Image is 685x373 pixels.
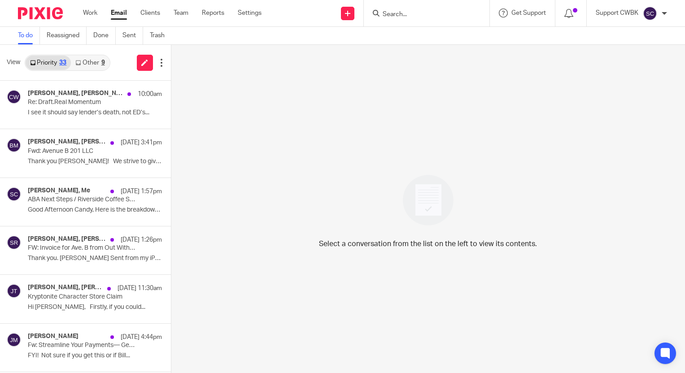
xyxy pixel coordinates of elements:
p: [DATE] 1:26pm [121,235,162,244]
p: ABA Next Steps / Riverside Coffee Shop Invoices [28,196,135,204]
p: FW: Invoice for Ave. B from Out With The Old Junk Removal [28,244,135,252]
p: Select a conversation from the list on the left to view its contents. [319,239,537,249]
p: Thank you [PERSON_NAME]! We strive to give... [28,158,162,165]
img: svg%3E [7,235,21,250]
h4: [PERSON_NAME] [28,333,79,340]
p: Fwd: Avenue B 201 LLC [28,147,135,155]
img: Pixie [18,7,63,19]
h4: [PERSON_NAME], [PERSON_NAME] [28,235,106,243]
div: 33 [59,60,66,66]
a: Done [93,27,116,44]
p: [DATE] 11:30am [118,284,162,293]
h4: [PERSON_NAME], Me [28,187,90,195]
p: Thank you. [PERSON_NAME] Sent from my iPhone On Aug... [28,255,162,262]
a: Other9 [71,56,109,70]
span: Get Support [511,10,546,16]
p: 10:00am [138,90,162,99]
a: Settings [238,9,262,17]
a: Priority33 [26,56,71,70]
a: Sent [122,27,143,44]
a: Reports [202,9,224,17]
a: Reassigned [47,27,87,44]
p: [DATE] 1:57pm [121,187,162,196]
div: 9 [101,60,105,66]
input: Search [382,11,462,19]
img: svg%3E [7,284,21,298]
p: Kryptonite Character Store Claim [28,293,135,301]
img: svg%3E [7,138,21,152]
img: svg%3E [7,187,21,201]
span: View [7,58,20,67]
img: svg%3E [643,6,657,21]
h4: [PERSON_NAME], [PERSON_NAME] [28,138,106,146]
p: [DATE] 3:41pm [121,138,162,147]
a: To do [18,27,40,44]
a: Team [174,9,188,17]
p: [DATE] 4:44pm [121,333,162,342]
p: FYI! Not sure if you get this or if Bill... [28,352,162,360]
img: svg%3E [7,333,21,347]
h4: [PERSON_NAME], [PERSON_NAME] [28,284,103,291]
img: image [397,169,459,231]
h4: [PERSON_NAME], [PERSON_NAME], Me [28,90,123,97]
img: svg%3E [7,90,21,104]
p: Good Afternoon Candy, Here is the breakdown for... [28,206,162,214]
a: Trash [150,27,171,44]
a: Email [111,9,127,17]
a: Work [83,9,97,17]
p: Fw: Streamline Your Payments— Get Early Access to Our New Feature! [28,342,135,349]
p: Support CWBK [596,9,638,17]
p: I see it should say lender’s death, not ED’s... [28,109,162,117]
a: Clients [140,9,160,17]
p: Hi [PERSON_NAME], Firstly, if you could... [28,304,162,311]
p: Re: Draft.Real Momentum [28,99,135,106]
